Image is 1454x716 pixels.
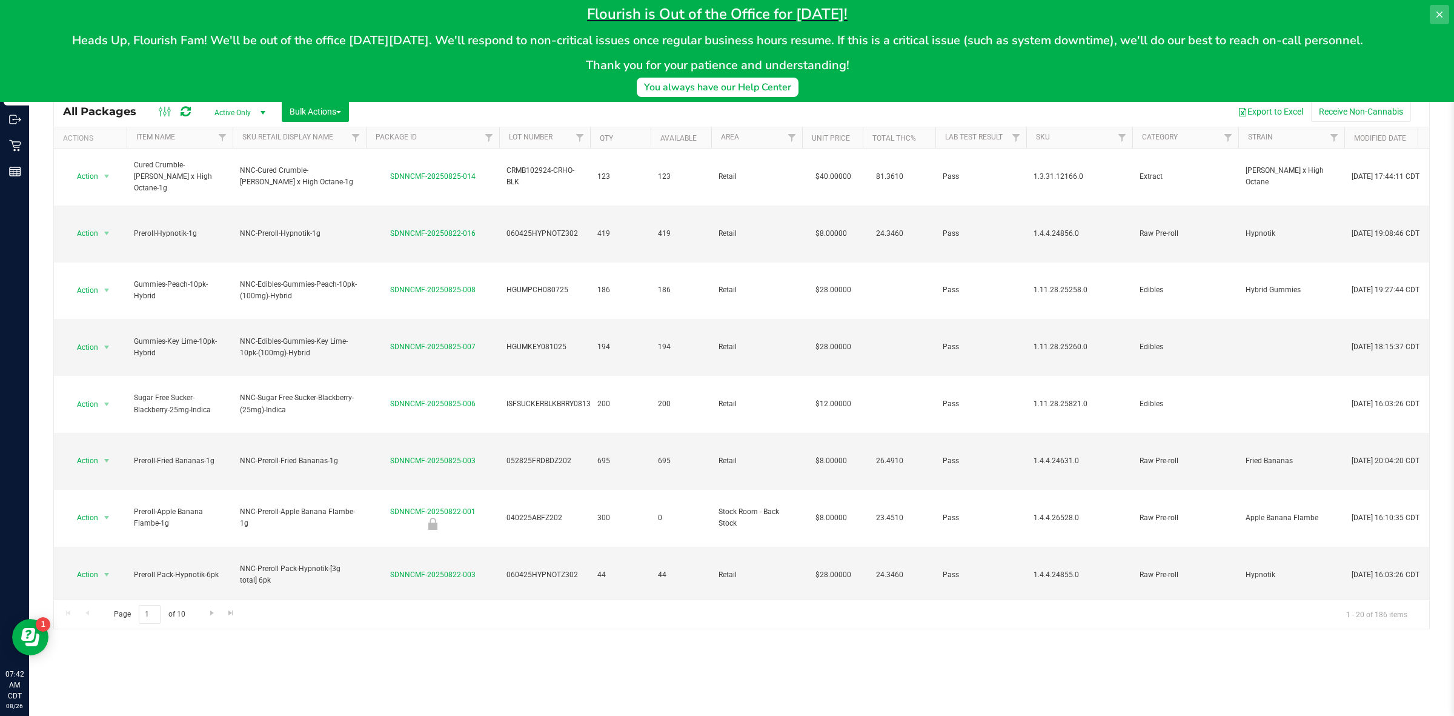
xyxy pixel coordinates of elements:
[1140,171,1231,182] span: Extract
[1034,512,1125,524] span: 1.4.4.26528.0
[222,605,240,621] a: Go to the last page
[66,396,99,413] span: Action
[346,127,366,148] a: Filter
[658,284,704,296] span: 186
[719,506,795,529] span: Stock Room - Back Stock
[66,452,99,469] span: Action
[597,228,643,239] span: 419
[390,343,476,351] a: SDNNCMF-20250825-007
[1311,101,1411,122] button: Receive Non-Cannabis
[809,509,853,527] span: $8.00000
[658,512,704,524] span: 0
[240,279,359,302] span: NNC-Edibles-Gummies-Peach-10pk-(100mg)-Hybrid
[658,228,704,239] span: 419
[809,338,857,356] span: $28.00000
[809,281,857,299] span: $28.00000
[240,506,359,529] span: NNC-Preroll-Apple Banana Flambe-1g
[719,228,795,239] span: Retail
[1034,171,1125,182] span: 1.3.31.12166.0
[9,139,21,152] inline-svg: Retail
[63,134,122,142] div: Actions
[660,134,697,142] a: Available
[203,605,221,621] a: Go to the next page
[66,168,99,185] span: Action
[1246,455,1337,467] span: Fried Bananas
[1352,455,1419,467] span: [DATE] 20:04:20 CDT
[809,395,857,413] span: $12.00000
[1112,127,1132,148] a: Filter
[5,701,24,711] p: 08/26
[66,509,99,526] span: Action
[1140,341,1231,353] span: Edibles
[1352,512,1419,524] span: [DATE] 16:10:35 CDT
[870,452,909,470] span: 26.4910
[943,512,1019,524] span: Pass
[872,134,916,142] a: Total THC%
[364,518,501,530] div: Newly Received
[506,165,583,188] span: CRMB102924-CRHO-BLK
[506,284,583,296] span: HGUMPCH080725
[721,133,739,141] a: Area
[1352,398,1419,410] span: [DATE] 16:03:26 CDT
[506,512,583,524] span: 040225ABFZ202
[376,133,417,141] a: Package ID
[1034,398,1125,410] span: 1.11.28.25821.0
[809,225,853,243] span: $8.00000
[290,107,341,116] span: Bulk Actions
[390,457,476,465] a: SDNNCMF-20250825-003
[509,133,553,141] a: Lot Number
[1246,512,1337,524] span: Apple Banana Flambe
[1034,341,1125,353] span: 1.11.28.25260.0
[72,32,1363,49] span: Heads Up, Flourish Fam! We'll be out of the office [DATE][DATE]. We'll respond to non-critical is...
[139,605,161,624] input: 1
[943,171,1019,182] span: Pass
[658,455,704,467] span: 695
[1142,133,1178,141] a: Category
[1140,398,1231,410] span: Edibles
[1036,133,1050,141] a: SKU
[99,168,115,185] span: select
[782,127,802,148] a: Filter
[597,398,643,410] span: 200
[597,341,643,353] span: 194
[99,339,115,356] span: select
[597,569,643,581] span: 44
[719,171,795,182] span: Retail
[134,228,225,239] span: Preroll-Hypnotik-1g
[719,455,795,467] span: Retail
[1352,341,1419,353] span: [DATE] 18:15:37 CDT
[99,225,115,242] span: select
[506,341,583,353] span: HGUMKEY081025
[809,566,857,584] span: $28.00000
[943,569,1019,581] span: Pass
[1230,101,1311,122] button: Export to Excel
[1140,228,1231,239] span: Raw Pre-roll
[586,57,849,73] span: Thank you for your patience and understanding!
[870,225,909,243] span: 24.3460
[479,127,499,148] a: Filter
[136,133,175,141] a: Item Name
[240,228,359,239] span: NNC-Preroll-Hypnotik-1g
[597,512,643,524] span: 300
[506,455,583,467] span: 052825FRDBDZ202
[213,127,233,148] a: Filter
[1248,133,1273,141] a: Strain
[809,168,857,186] span: $40.00000
[597,455,643,467] span: 695
[240,392,359,415] span: NNC-Sugar Free Sucker-Blackberry-(25mg)-Indica
[12,619,48,655] iframe: Resource center
[658,569,704,581] span: 44
[134,455,225,467] span: Preroll-Fried Bananas-1g
[1352,569,1419,581] span: [DATE] 16:03:26 CDT
[134,279,225,302] span: Gummies-Peach-10pk-Hybrid
[390,400,476,408] a: SDNNCMF-20250825-006
[240,336,359,359] span: NNC-Edibles-Gummies-Key Lime-10pk-(100mg)-Hybrid
[1034,228,1125,239] span: 1.4.4.24856.0
[134,336,225,359] span: Gummies-Key Lime-10pk-Hybrid
[870,509,909,527] span: 23.4510
[242,133,333,141] a: SKU Retail Display Name
[1352,228,1419,239] span: [DATE] 19:08:46 CDT
[104,605,195,624] span: Page of 10
[1336,605,1417,623] span: 1 - 20 of 186 items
